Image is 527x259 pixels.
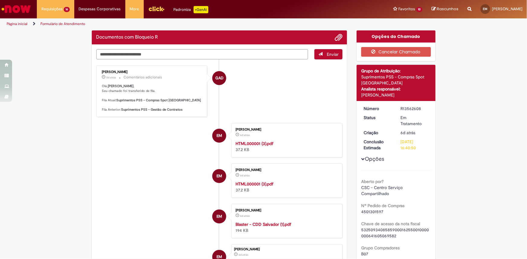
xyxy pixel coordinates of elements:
b: Suprimentos PSS - Gestão de Contratos [121,107,183,112]
a: Blaster - CDD Salvador (1).pdf [236,222,291,227]
div: Erika Mayane Oliveira Miranda [212,169,226,183]
img: ServiceNow [1,3,32,15]
h2: Documentos com Bloqueio R Histórico de tíquete [96,35,158,40]
span: Favoritos [398,6,415,12]
div: Gabriela Alves De Souza [212,71,226,85]
span: More [130,6,139,12]
span: 10 [416,7,423,12]
dt: Número [359,106,396,112]
span: Requisições [41,6,63,12]
div: R13562608 [401,106,429,112]
dt: Status [359,115,396,121]
p: Olá, , Seu chamado foi transferido de fila. Fila Atual: Fila Anterior: [102,84,203,112]
ul: Trilhas de página [5,18,347,30]
small: Comentários adicionais [124,75,162,80]
textarea: Digite sua mensagem aqui... [96,49,308,59]
div: [PERSON_NAME] [102,70,203,74]
button: Adicionar anexos [335,33,342,41]
time: 24/09/2025 11:39:08 [240,174,250,177]
time: 24/09/2025 11:40:47 [239,253,248,257]
span: CSC - Centro Serviço Compartilhado [361,185,404,196]
b: Aberto por? [361,179,384,184]
dt: Criação [359,130,396,136]
div: Padroniza [174,6,208,13]
span: Enviar [327,52,339,57]
img: click_logo_yellow_360x200.png [148,4,165,13]
span: 16 [64,7,70,12]
b: Nº Pedido de Compras [361,203,404,208]
span: Rascunhos [437,6,458,12]
span: EM [217,169,222,183]
time: 24/09/2025 11:38:56 [240,214,250,218]
span: EM [217,209,222,224]
button: Cancelar Chamado [361,47,431,57]
span: [PERSON_NAME] [492,6,522,11]
span: 6d atrás [240,174,250,177]
div: Em Tratamento [401,115,429,127]
time: 24/09/2025 11:39:49 [240,133,250,137]
span: EM [483,7,488,11]
span: Despesas Corporativas [79,6,121,12]
a: HTML000001 (3).pdf [236,181,273,187]
div: [PERSON_NAME] [236,209,336,212]
b: [PERSON_NAME] [108,84,134,88]
span: 5d atrás [107,76,116,79]
span: EM [217,128,222,143]
span: B07 [361,251,368,257]
div: Suprimentos PSS - Compras Spot [GEOGRAPHIC_DATA] [361,74,431,86]
div: Erika Mayane Oliveira Miranda [212,129,226,143]
div: Grupo de Atribuição: [361,68,431,74]
div: [PERSON_NAME] [236,128,336,131]
span: 6d atrás [240,133,250,137]
div: [DATE] 16:40:50 [401,139,429,151]
div: [PERSON_NAME] [361,92,431,98]
time: 25/09/2025 13:33:39 [107,76,116,79]
a: Formulário de Atendimento [40,21,85,26]
div: 37.2 KB [236,141,336,153]
div: Opções do Chamado [357,30,435,43]
span: 53250934085859000162550010000000641605069582 [361,227,429,238]
div: 24/09/2025 11:40:47 [401,130,429,136]
span: 6d atrás [240,214,250,218]
div: 194 KB [236,221,336,233]
span: 6d atrás [239,253,248,257]
p: +GenAi [194,6,208,13]
div: [PERSON_NAME] [234,248,339,251]
span: 4501301597 [361,209,383,214]
div: [PERSON_NAME] [236,168,336,172]
button: Enviar [314,49,342,59]
span: 6d atrás [401,130,416,135]
a: HTML000001 (3).pdf [236,141,273,146]
b: Grupo Compradores [361,245,400,251]
div: 37.2 KB [236,181,336,193]
div: Analista responsável: [361,86,431,92]
div: Erika Mayane Oliveira Miranda [212,210,226,223]
b: Suprimentos PSS - Compras Spot [GEOGRAPHIC_DATA] [117,98,201,103]
span: GAD [215,71,223,85]
a: Rascunhos [432,6,458,12]
a: Página inicial [7,21,27,26]
b: Chave de acesso da nota fiscal [361,221,420,226]
dt: Conclusão Estimada [359,139,396,151]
